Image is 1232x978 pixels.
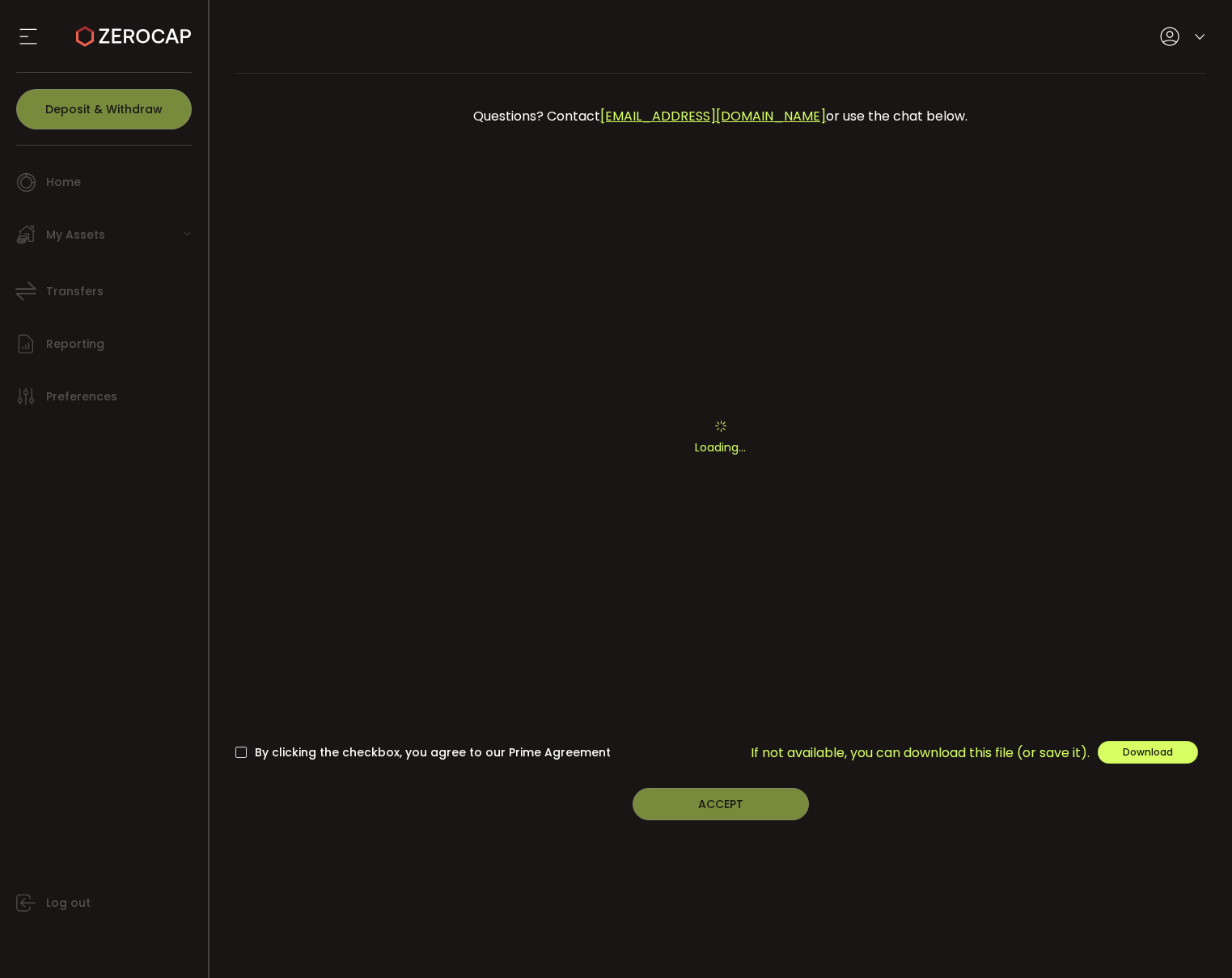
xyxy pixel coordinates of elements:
span: Deposit & Withdraw [45,104,163,115]
span: By clicking the checkbox, you agree to our Prime Agreement [247,745,611,760]
span: Reporting [46,332,104,356]
button: Download [1098,741,1198,764]
span: ACCEPT [698,796,743,812]
span: Log out [46,891,91,915]
div: Questions? Contact or use the chat below. [243,98,1199,134]
span: My Assets [46,223,105,247]
span: Home [46,171,81,194]
span: If not available, you can download this file (or save it). [751,743,1090,763]
button: Deposit & Withdraw [16,89,192,129]
a: [EMAIL_ADDRESS][DOMAIN_NAME] [600,107,826,125]
p: Loading... [235,439,1207,456]
span: Transfers [46,280,104,303]
span: Download [1123,745,1173,759]
span: Preferences [46,385,117,409]
button: ACCEPT [633,788,809,820]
